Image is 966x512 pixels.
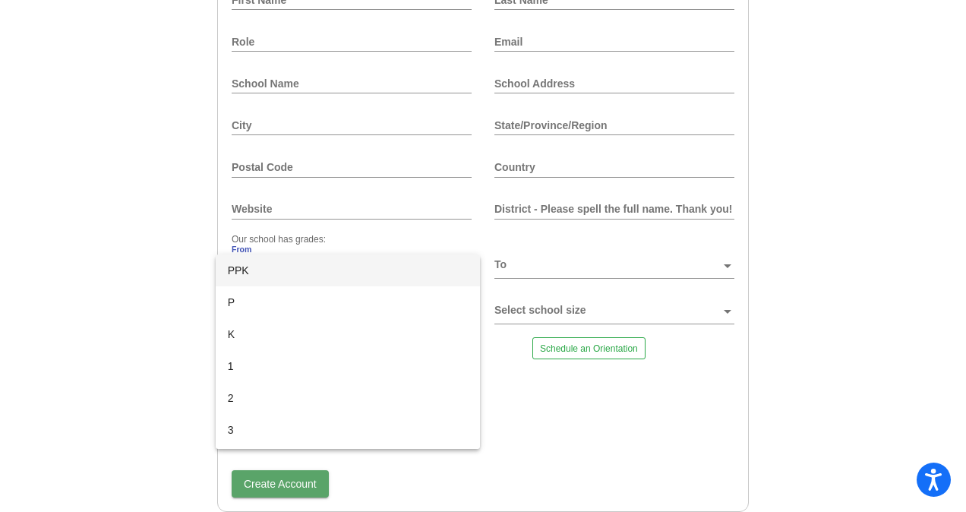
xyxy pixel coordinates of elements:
[228,254,468,286] span: PPK
[228,350,468,382] span: 1
[228,286,468,318] span: P
[228,414,468,446] span: 3
[228,318,468,350] span: K
[228,382,468,414] span: 2
[228,446,468,478] span: 4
